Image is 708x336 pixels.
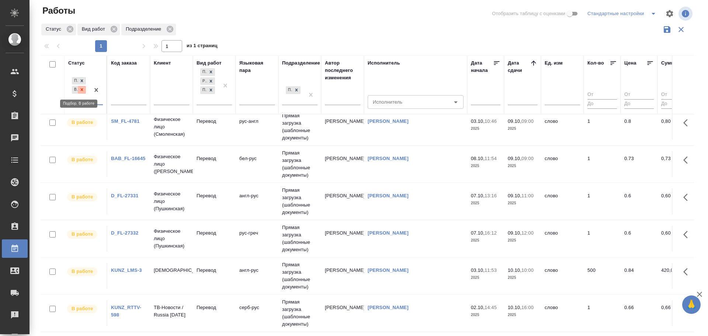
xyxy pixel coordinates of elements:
[121,24,176,35] div: Подразделение
[679,114,697,132] button: Здесь прячутся важные кнопки
[368,118,409,124] a: [PERSON_NAME]
[584,226,621,252] td: 1
[485,156,497,161] p: 11:54
[200,68,207,76] div: Перевод
[471,311,500,319] p: 2025
[154,267,189,274] p: [DEMOGRAPHIC_DATA]
[197,304,232,311] p: Перевод
[72,156,93,163] p: В работе
[508,156,521,161] p: 09.10,
[82,25,108,33] p: Вид работ
[197,155,232,162] p: Перевод
[508,59,530,74] div: Дата сдачи
[657,114,694,140] td: 0,80 ₽
[72,268,93,275] p: В работе
[471,125,500,132] p: 2025
[679,300,697,318] button: Здесь прячутся важные кнопки
[661,5,678,22] span: Настроить таблицу
[197,229,232,237] p: Перевод
[508,162,537,170] p: 2025
[154,304,189,319] p: ТВ-Новости / Russia [DATE]
[471,193,485,198] p: 07.10,
[66,304,103,314] div: Исполнитель выполняет работу
[657,226,694,252] td: 0,60 ₽
[660,22,674,37] button: Сохранить фильтры
[679,188,697,206] button: Здесь прячутся важные кнопки
[111,230,138,236] a: D_FL-27332
[200,86,207,94] div: Постредактура машинного перевода
[661,59,677,67] div: Сумма
[621,263,657,289] td: 0.84
[321,114,364,140] td: [PERSON_NAME]
[199,86,216,95] div: Перевод, Редактура, Постредактура машинного перевода
[77,24,120,35] div: Вид работ
[584,188,621,214] td: 1
[321,263,364,289] td: [PERSON_NAME]
[368,230,409,236] a: [PERSON_NAME]
[541,263,584,289] td: слово
[41,5,75,17] span: Работы
[187,41,218,52] span: из 1 страниц
[508,237,537,244] p: 2025
[508,125,537,132] p: 2025
[368,156,409,161] a: [PERSON_NAME]
[154,190,189,212] p: Физическое лицо (Пушкинская)
[321,188,364,214] td: [PERSON_NAME]
[471,59,493,74] div: Дата начала
[236,263,278,289] td: англ-рус
[72,305,93,312] p: В работе
[657,263,694,289] td: 420,00 ₽
[197,267,232,274] p: Перевод
[621,188,657,214] td: 0.6
[154,228,189,250] p: Физическое лицо (Пушкинская)
[508,118,521,124] p: 09.10,
[508,267,521,273] p: 10.10,
[368,305,409,310] a: [PERSON_NAME]
[68,59,85,67] div: Статус
[485,305,497,310] p: 14:45
[368,193,409,198] a: [PERSON_NAME]
[126,25,164,33] p: Подразделение
[154,116,189,138] p: Физическое лицо (Смоленская)
[587,59,604,67] div: Кол-во
[587,90,617,100] input: От
[541,114,584,140] td: слово
[621,226,657,252] td: 0.6
[321,300,364,326] td: [PERSON_NAME]
[368,267,409,273] a: [PERSON_NAME]
[521,305,534,310] p: 16:00
[685,297,698,312] span: 🙏
[66,192,103,202] div: Исполнитель выполняет работу
[200,77,207,85] div: Редактура
[587,99,617,108] input: До
[471,156,485,161] p: 08.10,
[239,59,275,74] div: Языковая пара
[545,59,563,67] div: Ед. изм
[624,59,636,67] div: Цена
[508,230,521,236] p: 09.10,
[154,59,171,67] div: Клиент
[586,8,661,20] div: split button
[521,230,534,236] p: 12:00
[285,86,301,95] div: Прямая загрузка (шаблонные документы)
[657,188,694,214] td: 0,60 ₽
[471,118,485,124] p: 03.10,
[278,257,321,294] td: Прямая загрузка (шаблонные документы)
[471,230,485,236] p: 07.10,
[236,188,278,214] td: англ-рус
[521,156,534,161] p: 09:00
[321,151,364,177] td: [PERSON_NAME]
[278,295,321,332] td: Прямая загрузка (шаблонные документы)
[236,300,278,326] td: серб-рус
[541,188,584,214] td: слово
[508,200,537,207] p: 2025
[661,99,691,108] input: До
[236,151,278,177] td: бел-рус
[72,86,78,94] div: В работе
[278,220,321,257] td: Прямая загрузка (шаблонные документы)
[678,7,694,21] span: Посмотреть информацию
[661,90,691,100] input: От
[111,156,145,161] a: BAB_FL-16645
[521,193,534,198] p: 11:00
[72,193,93,201] p: В работе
